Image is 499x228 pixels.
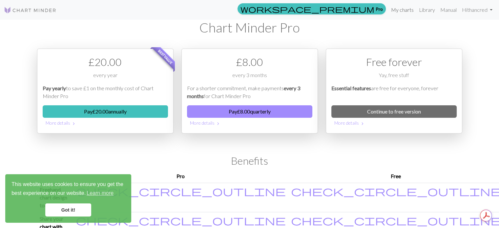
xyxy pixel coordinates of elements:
button: More details [187,118,312,128]
img: Logo [4,6,56,14]
div: every 3 months [187,71,312,84]
em: Pay yearly [43,85,66,91]
h2: Benefits [37,155,462,167]
a: Manual [438,3,459,16]
button: More details [331,118,457,128]
a: Hithancred [459,3,495,16]
div: cookieconsent [5,174,131,223]
a: Library [416,3,438,16]
th: Pro [73,170,288,183]
div: Payment option 1 [37,49,174,134]
button: Pay£8.00quarterly [187,105,312,118]
a: learn more about cookies [86,188,114,198]
button: More details [43,118,168,128]
a: My charts [388,3,416,16]
span: check_circle_outline [76,185,286,197]
span: chevron_right [360,120,365,127]
span: This website uses cookies to ensure you get the best experience on our website. [11,180,125,198]
span: check_circle_outline [76,214,286,226]
a: Pro [238,3,386,14]
div: £ 8.00 [187,54,312,70]
div: Yay, free stuff [331,71,457,84]
a: dismiss cookie message [45,203,91,217]
div: Payment option 2 [181,49,318,134]
em: Essential features [331,85,371,91]
div: Free option [326,49,462,134]
div: Free forever [331,54,457,70]
button: Pay£20.00annually [43,105,168,118]
p: are free for everyone, forever [331,84,457,100]
em: every 3 months [187,85,300,99]
span: chevron_right [216,120,221,127]
p: to save £1 on the monthly cost of Chart Minder Pro [43,84,168,100]
i: Included [76,186,286,196]
div: every year [43,71,168,84]
i: Included [76,215,286,225]
span: Best value [151,43,179,71]
p: For a shorter commitment, make payments for Chart Minder Pro [187,84,312,100]
h1: Chart Minder Pro [37,20,462,35]
span: workspace_premium [240,4,374,13]
div: £ 20.00 [43,54,168,70]
span: chevron_right [71,120,76,127]
a: Continue to free version [331,105,457,118]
